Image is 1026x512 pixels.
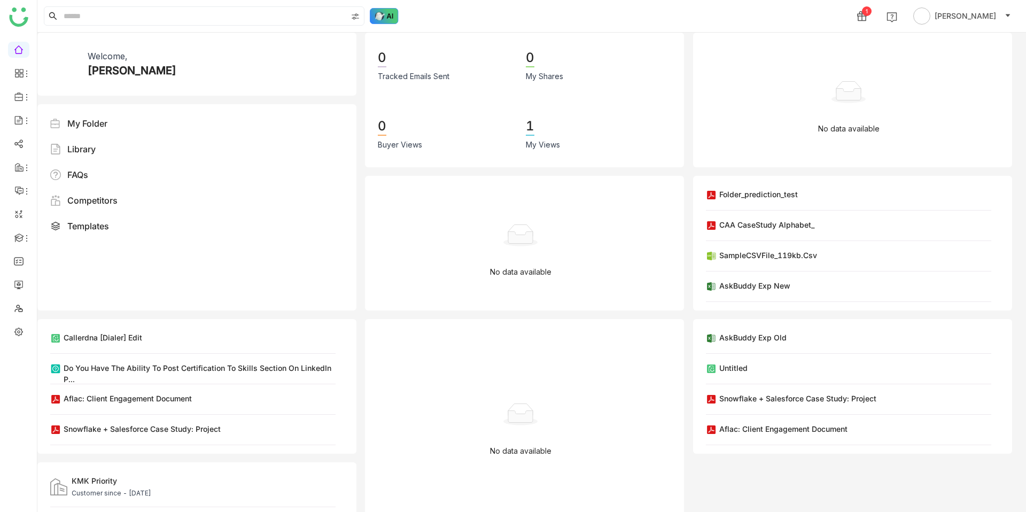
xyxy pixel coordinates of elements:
div: Competitors [67,194,118,207]
button: [PERSON_NAME] [911,7,1013,25]
div: AskBuddy Exp old [719,332,787,343]
div: folder_prediction_test [719,189,798,200]
div: Do you have the ability to post certification to skills section on LinkedIn p... [64,362,336,385]
img: avatar [913,7,930,25]
img: search-type.svg [351,12,360,21]
div: Welcome, [88,50,127,63]
div: callerdna [dialer] edit [64,332,142,343]
div: 0 [378,118,386,136]
div: 1 [526,118,534,136]
div: Aflac: Client Engagement Document [719,423,848,435]
div: KMK Priority [72,475,151,486]
div: Snowflake + Salesforce Case Study: Project [64,423,221,435]
img: customers.svg [50,478,67,495]
div: 0 [378,49,386,67]
div: Templates [67,220,109,232]
p: No data available [490,266,551,278]
div: Library [67,143,96,156]
div: My Views [526,139,560,151]
p: No data available [490,445,551,457]
div: FAQs [67,168,88,181]
p: No data available [818,123,880,135]
div: Buyer Views [378,139,422,151]
img: help.svg [887,12,897,22]
div: 1 [862,6,872,16]
div: Customer since - [DATE] [72,488,151,498]
div: Tracked Emails Sent [378,71,449,82]
span: [PERSON_NAME] [935,10,996,22]
div: [PERSON_NAME] [88,63,176,79]
div: My Folder [67,117,107,130]
div: My Shares [526,71,563,82]
div: Snowflake + Salesforce Case Study: Project [719,393,876,404]
div: 0 [526,49,534,67]
div: Aflac: Client Engagement Document [64,393,192,404]
div: Untitled [719,362,748,374]
img: 61307121755ca5673e314e4d [50,50,79,79]
div: AskBuddy Exp new [719,280,790,291]
img: logo [9,7,28,27]
img: ask-buddy-hover.svg [370,8,399,24]
div: CAA CaseStudy Alphabet_ [719,219,814,230]
div: SampleCSVFile_119kb.csv [719,250,817,261]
